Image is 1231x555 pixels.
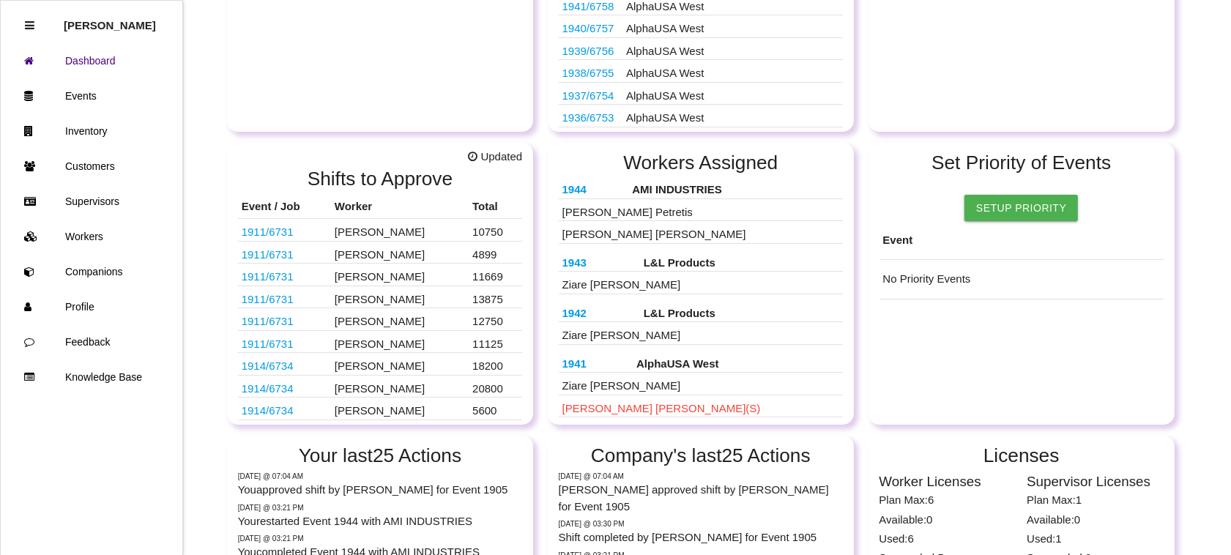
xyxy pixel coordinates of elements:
td: S2070-02 [559,105,622,127]
p: You restarted Event 1944 with AMI INDUSTRIES [238,513,523,530]
a: 1914/6734 [242,360,294,372]
a: 1911/6731 [242,315,294,327]
a: 1941 [562,357,587,370]
a: 1939/6756 [562,45,614,57]
a: Events [1,78,182,113]
td: 18200 [469,353,522,376]
td: 20800 [469,375,522,398]
td: 13875 [469,286,522,308]
h2: Your last 25 Actions [238,445,523,466]
td: [PERSON_NAME] [331,353,469,376]
a: 1936/6753 [562,111,614,124]
tr: F17630B [238,286,523,308]
td: [PERSON_NAME] [331,286,469,308]
tr: F17630B [238,330,523,353]
h2: Company's last 25 Actions [559,445,844,466]
td: No Priority Events [879,260,1164,299]
a: 1914/6734 [242,382,294,395]
a: 1911/6731 [242,293,294,305]
tr: F17630B [238,264,523,286]
td: Ziare [PERSON_NAME] [559,272,844,294]
div: Close [25,8,34,43]
td: 4899 [469,241,522,264]
a: 1911/6731 [242,248,294,261]
a: 1943 [562,256,587,269]
p: [PERSON_NAME] approved shift by [PERSON_NAME] for Event 1905 [559,482,844,515]
a: Customers [1,149,182,184]
td: K13360 [559,15,622,38]
p: Used: 1 [1027,528,1164,547]
h2: Set Priority of Events [879,152,1164,174]
td: AlphaUSA West [622,15,843,38]
th: S1873 [559,352,633,373]
p: Available: 0 [1027,509,1164,528]
p: Friday @ 03:30 PM [559,518,844,529]
td: [PERSON_NAME] [331,264,469,286]
a: Workers [1,219,182,254]
td: K9250H [559,82,622,105]
td: [PERSON_NAME] [PERSON_NAME] [559,221,844,244]
td: AlphaUSA West [622,105,843,127]
tr: S2700-00 [238,353,523,376]
td: [PERSON_NAME] [331,308,469,331]
td: 21400 [469,420,522,442]
h2: Shifts to Approve [238,168,523,190]
a: 1938/6755 [562,67,614,79]
tr: S2700-00 [238,398,523,420]
tr: S2700-00 [238,375,523,398]
td: 10750 [469,219,522,242]
a: 1942 [562,307,587,319]
h3: Supervisor Licenses [1027,471,1164,489]
p: Today @ 07:04 AM [559,471,844,482]
td: 12750 [469,308,522,331]
td: [PERSON_NAME] [331,398,469,420]
td: 11669 [469,264,522,286]
a: 1944 [562,183,587,195]
th: AMI INDUSTRIES [628,178,843,198]
td: S1391 [559,127,622,149]
tr: F17630B [238,308,523,331]
p: Plan Max: 1 [1027,490,1164,509]
a: Profile [1,289,182,324]
th: 21018663 [559,178,629,198]
td: Ziare [PERSON_NAME] [559,322,844,345]
td: 5600 [469,398,522,420]
a: Feedback [1,324,182,360]
td: 11125 [469,330,522,353]
td: [PERSON_NAME] Petretis [559,198,844,221]
td: [PERSON_NAME] [331,241,469,264]
td: [PERSON_NAME] [PERSON_NAME] (S) [559,395,844,417]
th: AlphaUSA West [633,352,843,373]
td: AlphaUSA West [622,60,843,83]
p: Plan Max: 6 [879,490,1016,509]
p: Used: 6 [879,528,1016,547]
th: Event [879,221,1164,260]
th: Total [469,195,522,219]
p: Rosie Blandino [64,8,156,31]
p: Today @ 07:04 AM [238,471,523,482]
p: Shift completed by [PERSON_NAME] for Event 1905 [559,529,844,546]
p: You approved shift by [PERSON_NAME] for Event 1905 [238,482,523,499]
a: 1937/6754 [562,89,614,102]
td: BA1194-02 [559,60,622,83]
span: Updated [468,149,522,165]
a: Knowledge Base [1,360,182,395]
tr: F17630B [238,241,523,264]
a: 1911/6731 [242,226,294,238]
th: L&L Products [640,302,843,322]
td: AlphaUSA West [622,82,843,105]
h3: Worker Licenses [879,471,1016,489]
tr: S2700-00 [238,420,523,442]
a: 1911/6731 [242,338,294,350]
th: 68545120AD/121AD (537369 537371) [559,251,640,272]
td: [PERSON_NAME] [331,219,469,242]
h2: Workers Assigned [559,152,844,174]
a: 1914/6734 [242,404,294,417]
p: Friday @ 03:21 PM [238,502,523,513]
a: Inventory [1,113,182,149]
a: 1911/6731 [242,270,294,283]
td: S2050-00 [559,37,622,60]
a: 1940/6757 [562,22,614,34]
td: Ziare [PERSON_NAME] [559,373,844,395]
td: AlphaUSA West [622,37,843,60]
